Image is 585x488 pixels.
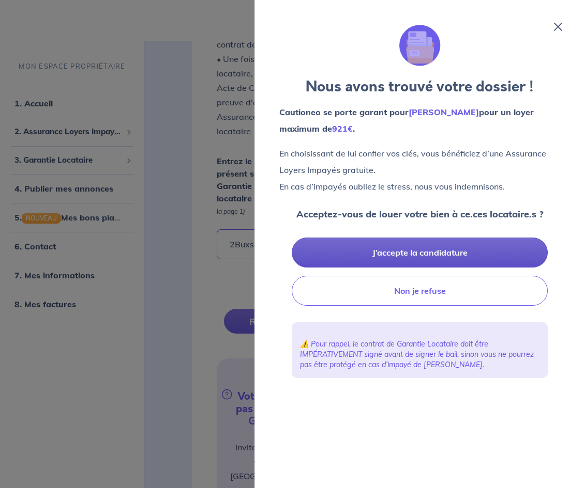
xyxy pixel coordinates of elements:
[300,339,539,370] p: ⚠️ Pour rappel, le contrat de Garantie Locataire doit être IMPÉRATIVEMENT signé avant de signer l...
[279,107,534,134] strong: Cautioneo se porte garant pour pour un loyer maximum de .
[279,145,560,195] p: En choisissant de lui confier vos clés, vous bénéficiez d’une Assurance Loyers Impayés gratuite. ...
[292,276,548,306] button: Non je refuse
[409,107,479,117] em: [PERSON_NAME]
[332,123,353,134] em: 921€
[306,76,534,97] strong: Nous avons trouvé votre dossier !
[292,238,548,267] button: J’accepte la candidature
[296,208,544,220] strong: Acceptez-vous de louer votre bien à ce.ces locataire.s ?
[399,25,441,66] img: illu_folder.svg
